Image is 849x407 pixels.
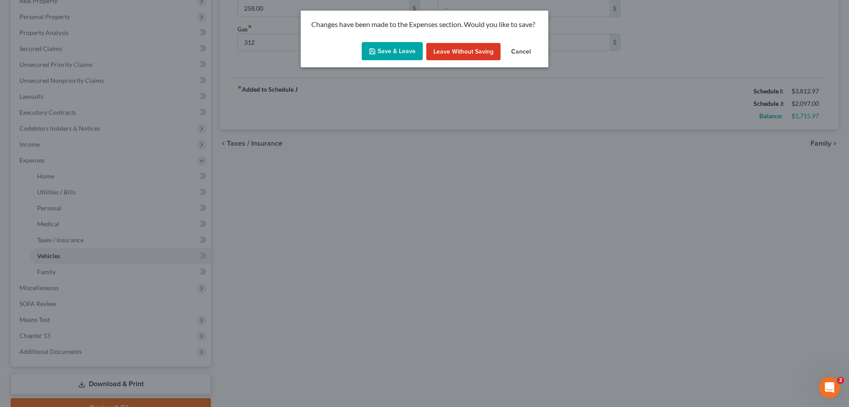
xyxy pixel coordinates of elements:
iframe: Intercom live chat [819,377,840,398]
p: Changes have been made to the Expenses section. Would you like to save? [311,19,538,30]
button: Leave without Saving [426,43,501,61]
button: Cancel [504,43,538,61]
span: 2 [837,377,844,384]
button: Save & Leave [362,42,423,61]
